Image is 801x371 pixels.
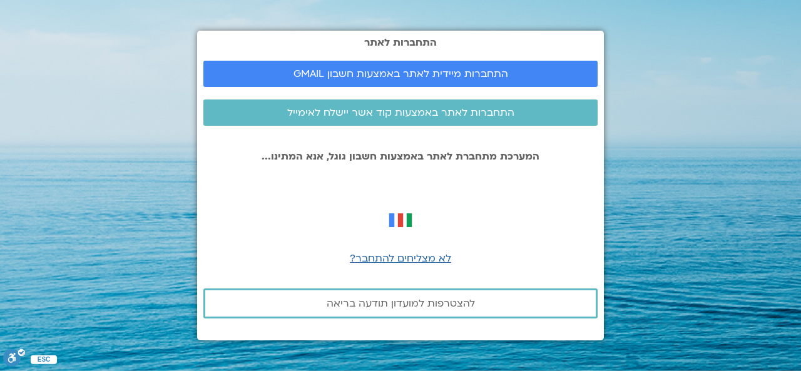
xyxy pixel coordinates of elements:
[293,68,508,79] span: התחברות מיידית לאתר באמצעות חשבון GMAIL
[203,288,598,318] a: להצטרפות למועדון תודעה בריאה
[203,99,598,126] a: התחברות לאתר באמצעות קוד אשר יישלח לאימייל
[203,151,598,162] p: המערכת מתחברת לאתר באמצעות חשבון גוגל, אנא המתינו...
[203,37,598,48] h2: התחברות לאתר
[287,107,514,118] span: התחברות לאתר באמצעות קוד אשר יישלח לאימייל
[350,252,451,265] a: לא מצליחים להתחבר?
[327,298,475,309] span: להצטרפות למועדון תודעה בריאה
[203,61,598,87] a: התחברות מיידית לאתר באמצעות חשבון GMAIL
